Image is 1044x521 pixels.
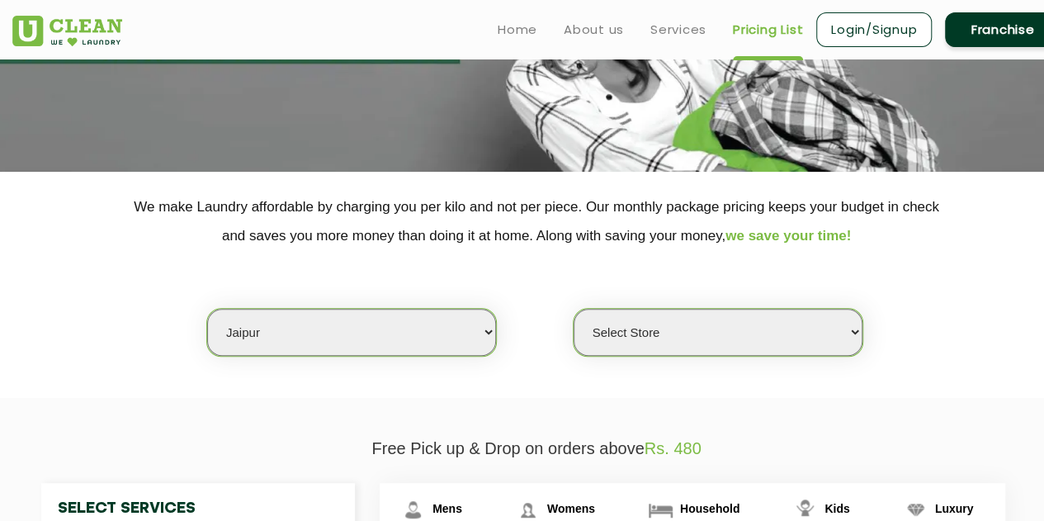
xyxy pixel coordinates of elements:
a: Pricing List [733,20,803,40]
span: Womens [547,502,595,515]
a: About us [564,20,624,40]
span: Household [680,502,739,515]
span: Luxury [935,502,974,515]
a: Home [498,20,537,40]
a: Services [650,20,706,40]
span: Mens [432,502,462,515]
span: Rs. 480 [645,439,702,457]
a: Login/Signup [816,12,932,47]
span: we save your time! [725,228,851,244]
img: UClean Laundry and Dry Cleaning [12,16,122,46]
span: Kids [824,502,849,515]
